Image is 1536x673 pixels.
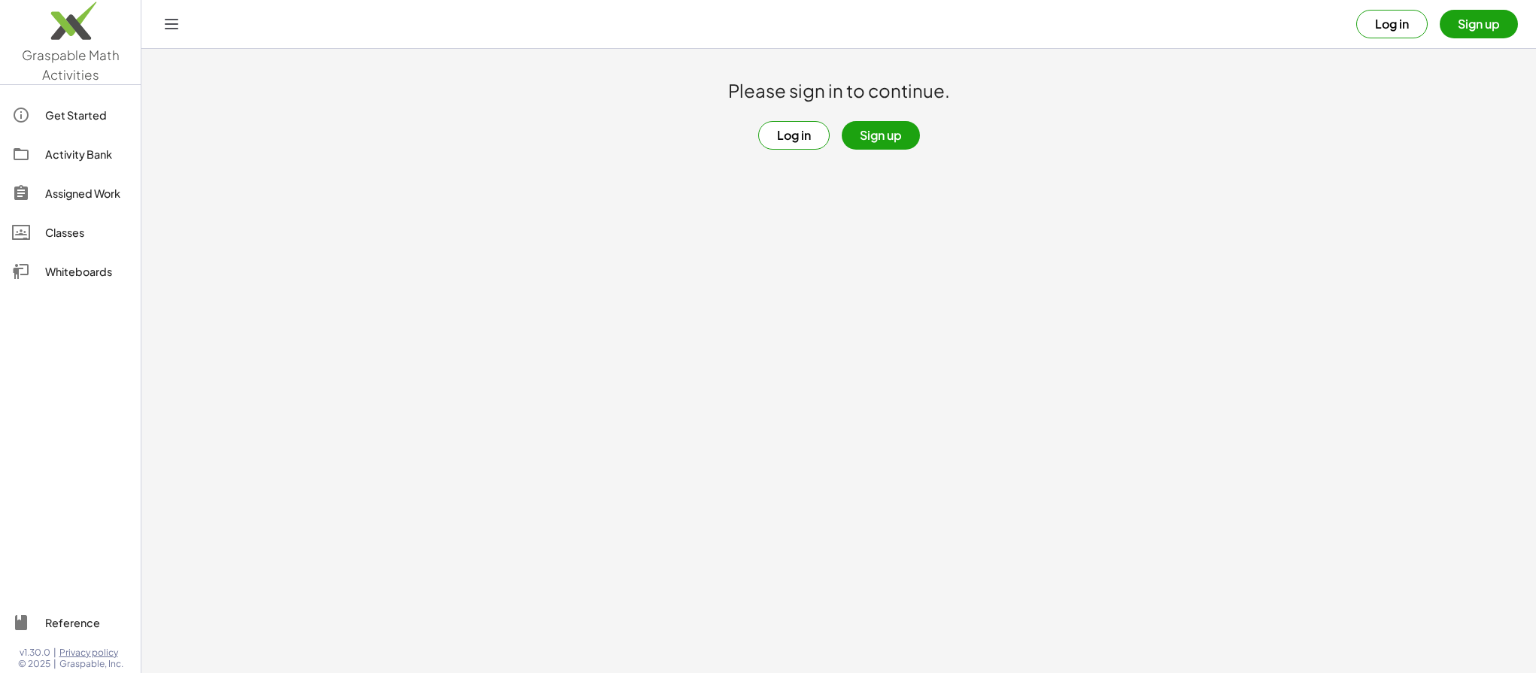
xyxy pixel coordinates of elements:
button: Sign up [1440,10,1518,38]
span: Graspable Math Activities [22,47,120,83]
button: Log in [1356,10,1428,38]
span: | [53,658,56,670]
a: Get Started [6,97,135,133]
a: Whiteboards [6,253,135,290]
div: Classes [45,223,129,241]
span: | [53,647,56,659]
a: Assigned Work [6,175,135,211]
a: Classes [6,214,135,250]
a: Reference [6,605,135,641]
div: Assigned Work [45,184,129,202]
span: © 2025 [18,658,50,670]
a: Activity Bank [6,136,135,172]
h1: Please sign in to continue. [728,79,950,103]
span: v1.30.0 [20,647,50,659]
a: Privacy policy [59,647,123,659]
span: Graspable, Inc. [59,658,123,670]
div: Activity Bank [45,145,129,163]
div: Get Started [45,106,129,124]
button: Log in [758,121,830,150]
button: Toggle navigation [159,12,184,36]
div: Whiteboards [45,262,129,280]
div: Reference [45,614,129,632]
button: Sign up [842,121,920,150]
